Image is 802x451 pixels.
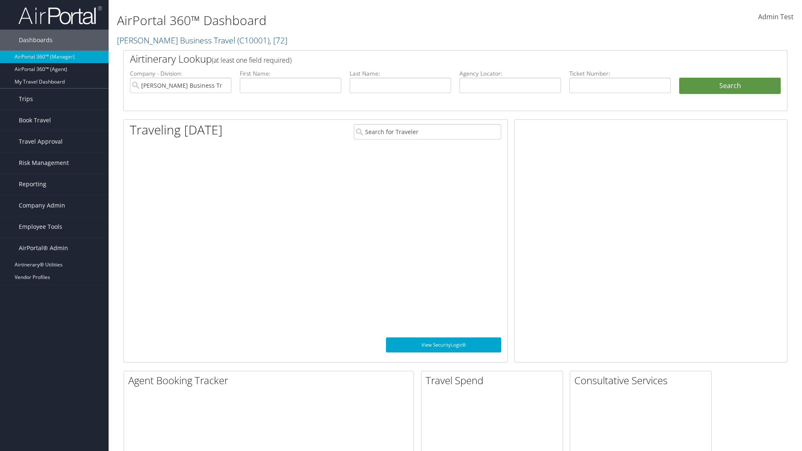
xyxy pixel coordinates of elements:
[758,12,794,21] span: Admin Test
[130,121,223,139] h1: Traveling [DATE]
[19,174,46,195] span: Reporting
[19,110,51,131] span: Book Travel
[117,35,287,46] a: [PERSON_NAME] Business Travel
[758,4,794,30] a: Admin Test
[350,69,451,78] label: Last Name:
[459,69,561,78] label: Agency Locator:
[679,78,781,94] button: Search
[128,373,414,388] h2: Agent Booking Tracker
[426,373,563,388] h2: Travel Spend
[18,5,102,25] img: airportal-logo.png
[574,373,711,388] h2: Consultative Services
[19,30,53,51] span: Dashboards
[569,69,671,78] label: Ticket Number:
[240,69,341,78] label: First Name:
[19,238,68,258] span: AirPortal® Admin
[19,216,62,237] span: Employee Tools
[386,337,501,352] a: View SecurityLogic®
[19,152,69,173] span: Risk Management
[130,69,231,78] label: Company - Division:
[354,124,501,139] input: Search for Traveler
[19,195,65,216] span: Company Admin
[130,52,726,66] h2: Airtinerary Lookup
[19,131,63,152] span: Travel Approval
[212,56,292,65] span: (at least one field required)
[19,89,33,109] span: Trips
[269,35,287,46] span: , [ 72 ]
[237,35,269,46] span: ( C10001 )
[117,12,568,29] h1: AirPortal 360™ Dashboard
